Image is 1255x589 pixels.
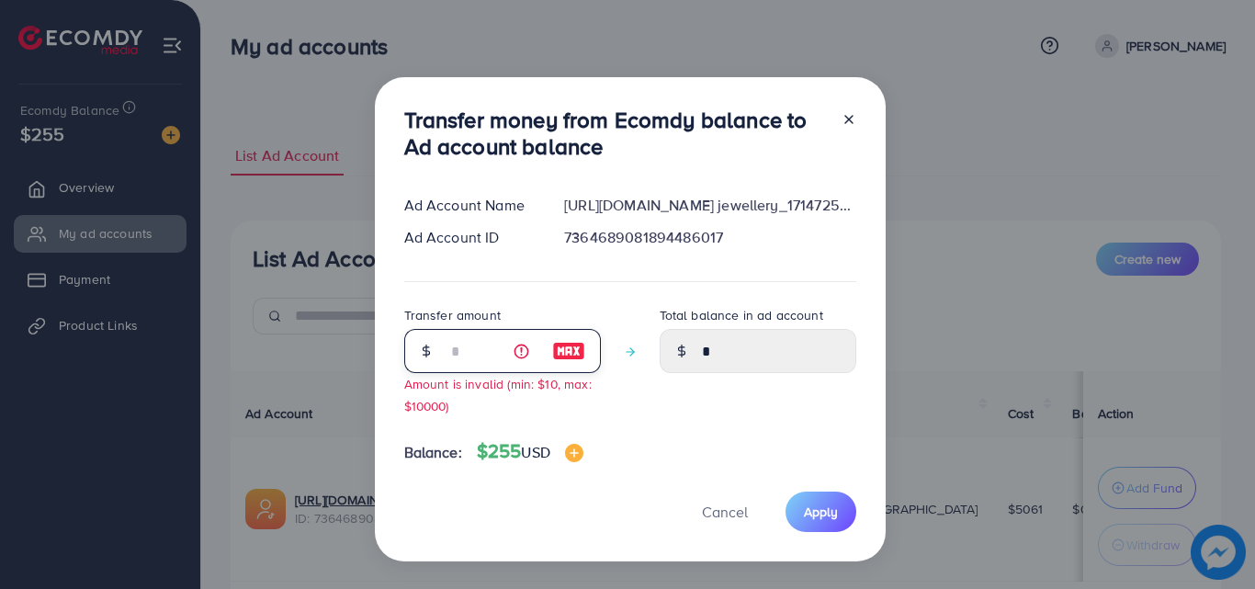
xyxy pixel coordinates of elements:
[565,444,583,462] img: image
[390,195,550,216] div: Ad Account Name
[552,340,585,362] img: image
[404,375,592,413] small: Amount is invalid (min: $10, max: $10000)
[679,492,771,531] button: Cancel
[404,442,462,463] span: Balance:
[804,503,838,521] span: Apply
[660,306,823,324] label: Total balance in ad account
[404,306,501,324] label: Transfer amount
[549,195,870,216] div: [URL][DOMAIN_NAME] jewellery_1714725321365
[702,502,748,522] span: Cancel
[521,442,549,462] span: USD
[404,107,827,160] h3: Transfer money from Ecomdy balance to Ad account balance
[390,227,550,248] div: Ad Account ID
[549,227,870,248] div: 7364689081894486017
[786,492,856,531] button: Apply
[477,440,583,463] h4: $255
